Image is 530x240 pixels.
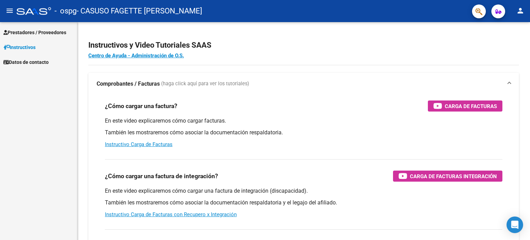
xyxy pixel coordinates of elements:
p: También les mostraremos cómo asociar la documentación respaldatoria y el legajo del afiliado. [105,199,502,207]
span: - ospg [55,3,77,19]
mat-icon: person [516,7,524,15]
span: Datos de contacto [3,58,49,66]
mat-expansion-panel-header: Comprobantes / Facturas (haga click aquí para ver los tutoriales) [88,73,519,95]
p: En este video explicaremos cómo cargar facturas. [105,117,502,125]
p: En este video explicaremos cómo cargar una factura de integración (discapacidad). [105,187,502,195]
a: Centro de Ayuda - Administración de O.S. [88,52,184,59]
button: Carga de Facturas [428,100,502,112]
span: (haga click aquí para ver los tutoriales) [161,80,249,88]
h3: ¿Cómo cargar una factura de integración? [105,171,218,181]
span: Carga de Facturas Integración [410,172,497,181]
span: - CASUSO FAGETTE [PERSON_NAME] [77,3,202,19]
a: Instructivo Carga de Facturas [105,141,173,147]
mat-icon: menu [6,7,14,15]
div: Open Intercom Messenger [507,217,523,233]
h2: Instructivos y Video Tutoriales SAAS [88,39,519,52]
p: También les mostraremos cómo asociar la documentación respaldatoria. [105,129,502,136]
h3: ¿Cómo cargar una factura? [105,101,177,111]
span: Carga de Facturas [445,102,497,111]
span: Instructivos [3,44,36,51]
strong: Comprobantes / Facturas [97,80,160,88]
button: Carga de Facturas Integración [393,171,502,182]
span: Prestadores / Proveedores [3,29,66,36]
a: Instructivo Carga de Facturas con Recupero x Integración [105,211,237,218]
